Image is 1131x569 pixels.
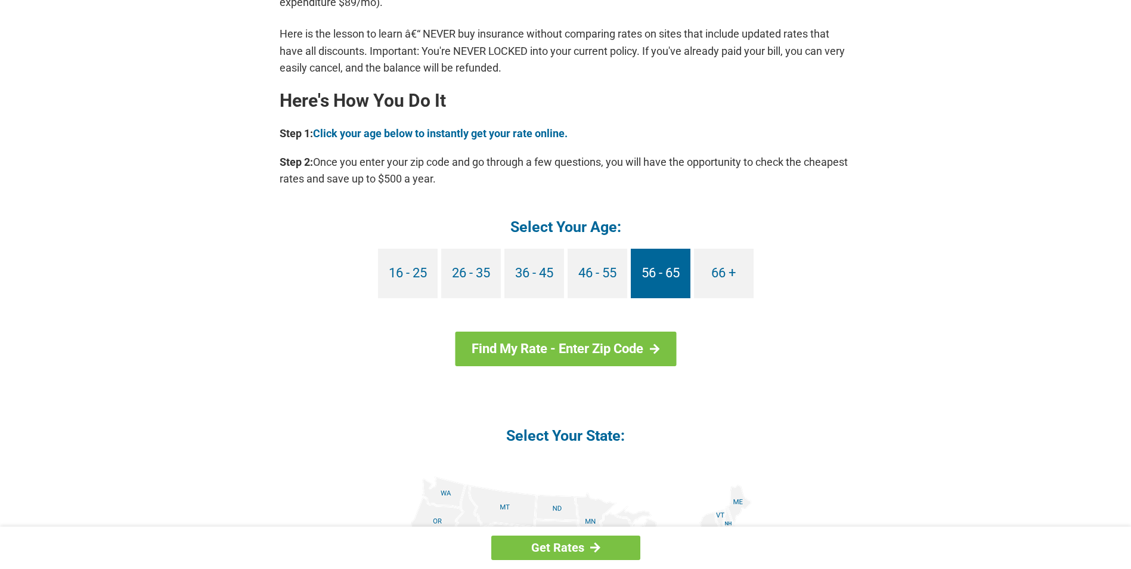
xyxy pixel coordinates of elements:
[491,536,640,560] a: Get Rates
[280,156,313,168] b: Step 2:
[280,91,852,110] h2: Here's How You Do It
[441,249,501,298] a: 26 - 35
[455,332,676,366] a: Find My Rate - Enter Zip Code
[280,154,852,187] p: Once you enter your zip code and go through a few questions, you will have the opportunity to che...
[504,249,564,298] a: 36 - 45
[378,249,438,298] a: 16 - 25
[694,249,754,298] a: 66 +
[280,127,313,140] b: Step 1:
[280,217,852,237] h4: Select Your Age:
[280,26,852,76] p: Here is the lesson to learn â€“ NEVER buy insurance without comparing rates on sites that include...
[568,249,627,298] a: 46 - 55
[313,127,568,140] a: Click your age below to instantly get your rate online.
[280,426,852,446] h4: Select Your State:
[631,249,690,298] a: 56 - 65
